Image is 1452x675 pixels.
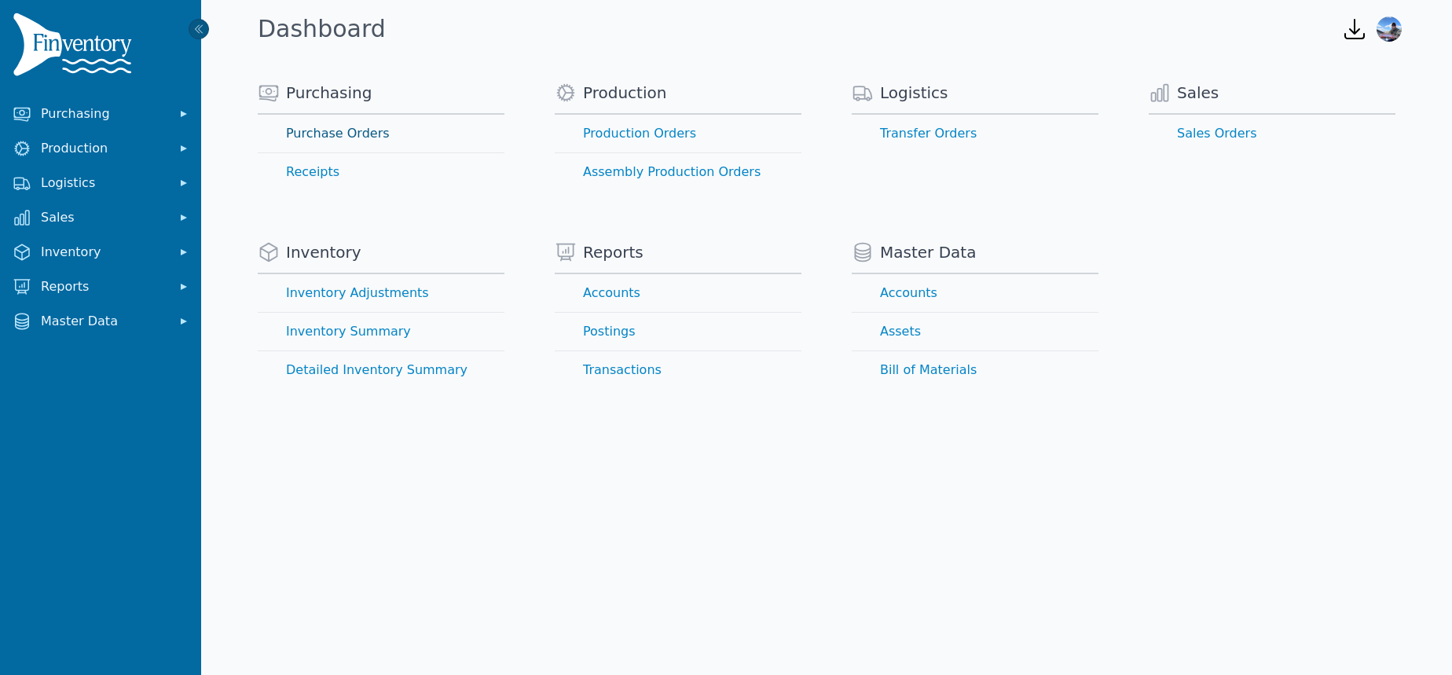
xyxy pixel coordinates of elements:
span: Sales [1177,82,1219,104]
a: Transfer Orders [852,115,1098,152]
span: Production [583,82,666,104]
button: Reports [6,271,195,303]
a: Postings [555,313,801,350]
button: Logistics [6,167,195,199]
button: Master Data [6,306,195,337]
span: Production [41,139,167,158]
a: Accounts [555,274,801,312]
span: Inventory [41,243,167,262]
span: Logistics [880,82,948,104]
a: Assets [852,313,1098,350]
button: Production [6,133,195,164]
a: Bill of Materials [852,351,1098,389]
span: Logistics [41,174,167,193]
a: Transactions [555,351,801,389]
span: Reports [41,277,167,296]
button: Inventory [6,237,195,268]
a: Production Orders [555,115,801,152]
a: Inventory Summary [258,313,504,350]
span: Master Data [41,312,167,331]
a: Purchase Orders [258,115,504,152]
span: Reports [583,241,643,263]
a: Inventory Adjustments [258,274,504,312]
a: Assembly Production Orders [555,153,801,191]
h1: Dashboard [258,15,386,43]
img: Finventory [13,13,138,83]
span: Sales [41,208,167,227]
span: Master Data [880,241,976,263]
a: Receipts [258,153,504,191]
a: Accounts [852,274,1098,312]
button: Sales [6,202,195,233]
a: Sales Orders [1149,115,1395,152]
span: Purchasing [41,105,167,123]
a: Detailed Inventory Summary [258,351,504,389]
span: Inventory [286,241,361,263]
img: Garrett McMullen [1377,17,1402,42]
button: Purchasing [6,98,195,130]
span: Purchasing [286,82,372,104]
